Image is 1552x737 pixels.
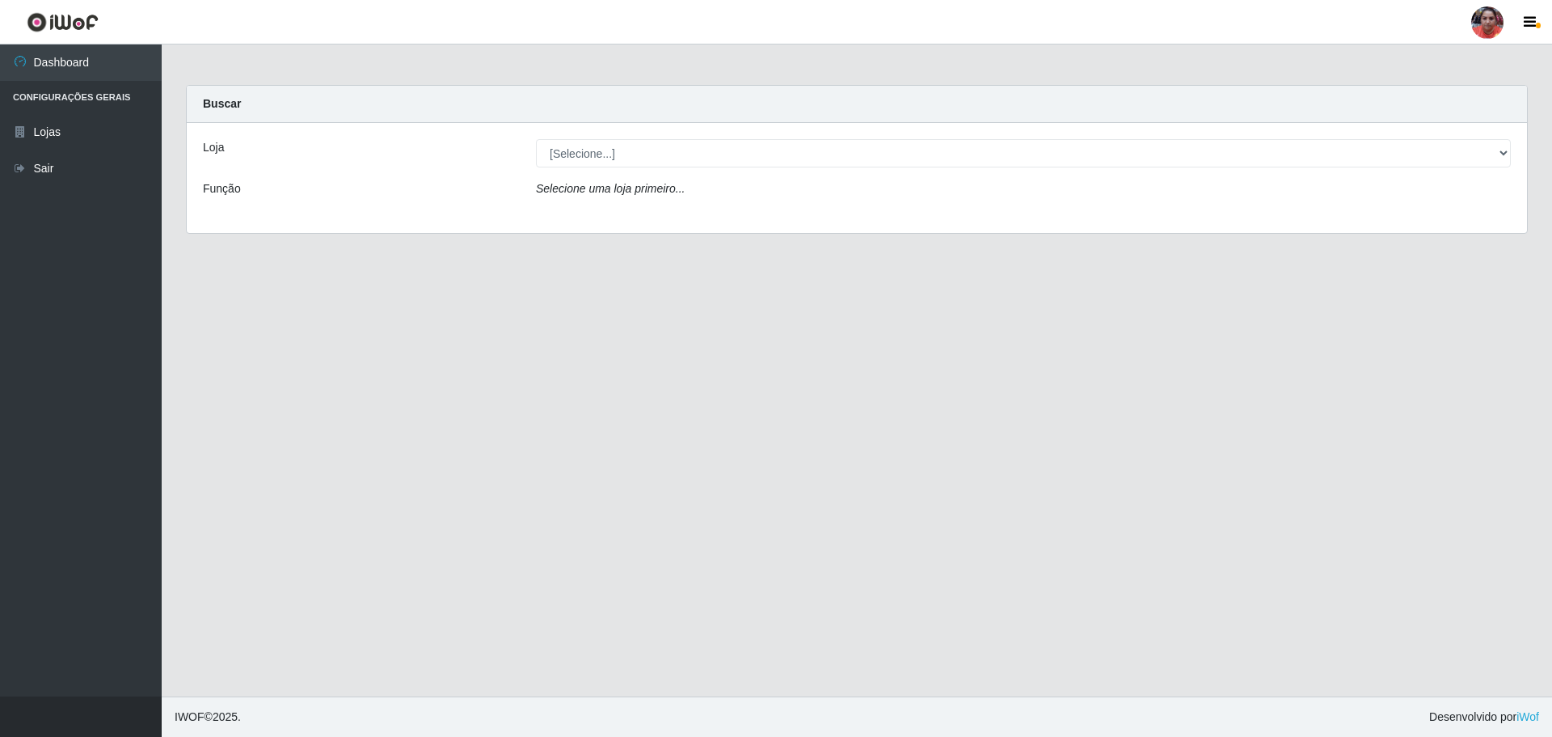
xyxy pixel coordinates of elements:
[175,710,205,723] span: IWOF
[203,139,224,156] label: Loja
[175,709,241,726] span: © 2025 .
[1516,710,1539,723] a: iWof
[536,182,685,195] i: Selecione uma loja primeiro...
[1429,709,1539,726] span: Desenvolvido por
[203,180,241,197] label: Função
[27,12,99,32] img: CoreUI Logo
[203,97,241,110] strong: Buscar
